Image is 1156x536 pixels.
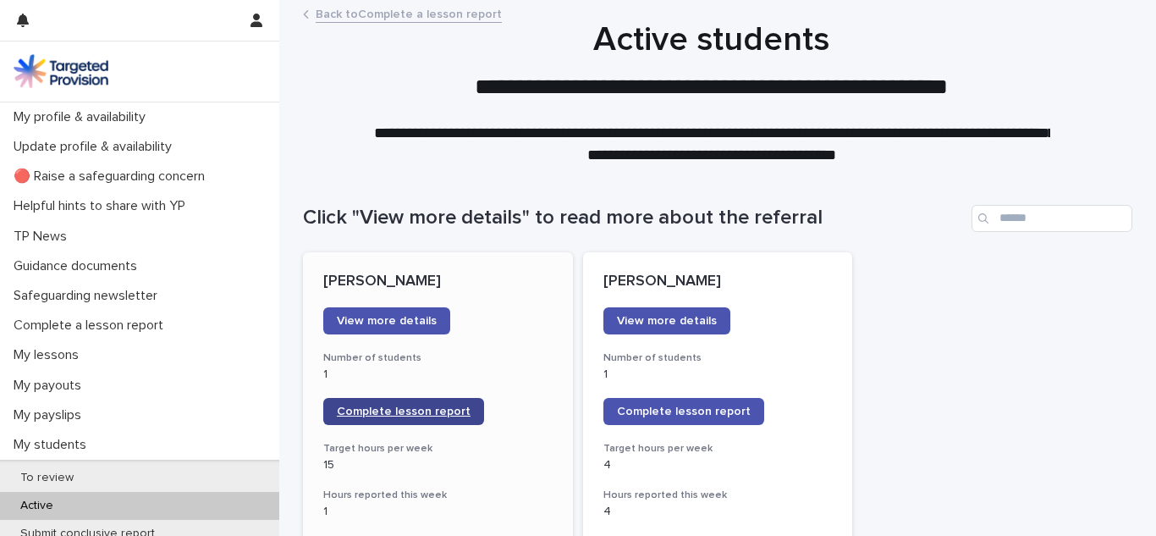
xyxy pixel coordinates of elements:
p: 4 [603,458,833,472]
p: 4 [603,505,833,519]
span: View more details [337,315,437,327]
p: Safeguarding newsletter [7,288,171,304]
p: 1 [323,505,553,519]
p: Guidance documents [7,258,151,274]
p: 1 [323,367,553,382]
h3: Target hours per week [603,442,833,456]
h1: Click "View more details" to read more about the referral [303,206,965,230]
p: My payouts [7,378,95,394]
h3: Number of students [603,351,833,365]
p: Helpful hints to share with YP [7,198,199,214]
h3: Hours reported this week [323,489,553,502]
p: My payslips [7,407,95,423]
a: View more details [323,307,450,334]
h1: Active students [297,19,1126,60]
p: [PERSON_NAME] [603,273,833,291]
img: M5nRWzHhSzIhMunXDL62 [14,54,108,88]
p: Active [7,499,67,513]
p: TP News [7,229,80,245]
span: Complete lesson report [337,406,471,417]
p: [PERSON_NAME] [323,273,553,291]
a: Complete lesson report [603,398,764,425]
p: Update profile & availability [7,139,185,155]
p: Complete a lesson report [7,318,177,334]
h3: Number of students [323,351,553,365]
h3: Target hours per week [323,442,553,456]
p: My lessons [7,347,92,363]
p: My students [7,437,100,453]
h3: Hours reported this week [603,489,833,502]
p: To review [7,471,87,485]
p: 1 [603,367,833,382]
a: View more details [603,307,730,334]
p: 15 [323,458,553,472]
p: My profile & availability [7,109,159,125]
a: Back toComplete a lesson report [316,3,502,23]
a: Complete lesson report [323,398,484,425]
span: View more details [617,315,717,327]
input: Search [972,205,1132,232]
p: 🔴 Raise a safeguarding concern [7,169,218,185]
span: Complete lesson report [617,406,751,417]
